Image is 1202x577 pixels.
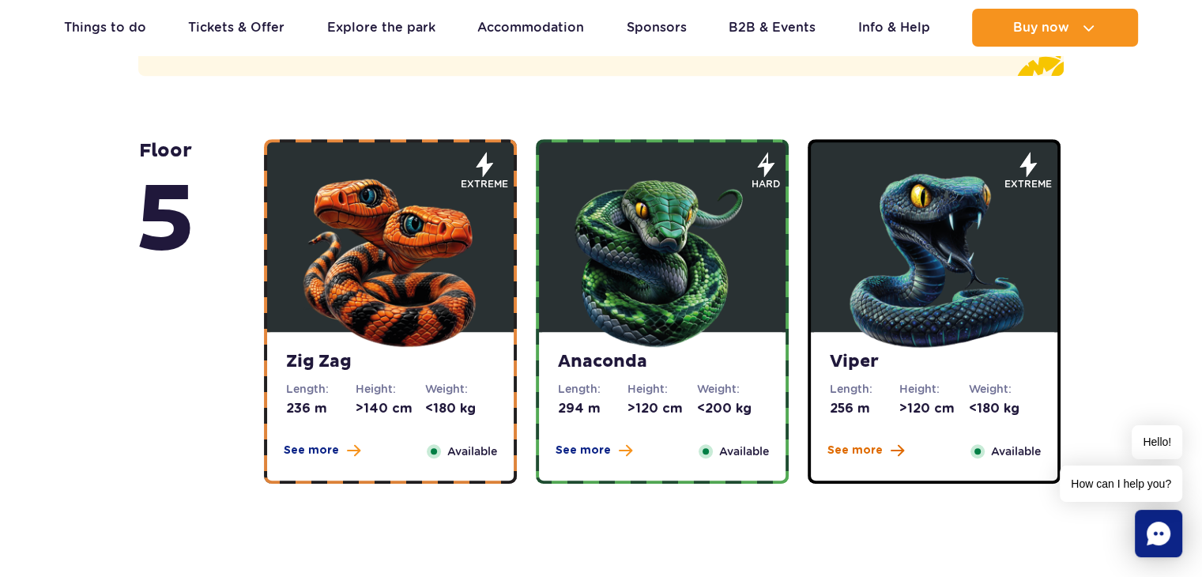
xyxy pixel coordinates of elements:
dd: 294 m [558,400,627,417]
span: Available [719,443,769,460]
a: Accommodation [477,9,584,47]
a: B2B & Events [729,9,816,47]
a: Sponsors [627,9,687,47]
a: Tickets & Offer [188,9,284,47]
button: Buy now [972,9,1138,47]
dt: Length: [558,381,627,397]
span: Available [991,443,1041,460]
dd: 236 m [286,400,356,417]
strong: Zig Zag [286,351,495,373]
dd: >120 cm [627,400,697,417]
dd: >120 cm [899,400,969,417]
button: See more [284,443,360,458]
span: Hello! [1132,425,1182,459]
strong: floor [136,139,195,280]
div: Chat [1135,510,1182,557]
span: How can I help you? [1060,466,1182,502]
span: See more [556,443,611,458]
a: Info & Help [858,9,930,47]
span: extreme [1004,177,1052,191]
dd: 256 m [830,400,899,417]
span: See more [827,443,883,458]
span: Buy now [1013,21,1069,35]
dt: Weight: [425,381,495,397]
button: See more [827,443,904,458]
span: extreme [461,177,508,191]
img: 683e9d18e24cb188547945.png [296,162,485,352]
dd: <180 kg [425,400,495,417]
a: Things to do [64,9,146,47]
img: 683e9da1f380d703171350.png [839,162,1029,352]
img: 683e9d7f6dccb324111516.png [567,162,757,352]
span: See more [284,443,339,458]
span: Available [447,443,497,460]
dt: Height: [627,381,697,397]
span: 5 [136,163,195,280]
a: Explore the park [327,9,435,47]
dt: Weight: [697,381,767,397]
dt: Height: [356,381,425,397]
dd: >140 cm [356,400,425,417]
span: hard [752,177,780,191]
button: See more [556,443,632,458]
dt: Weight: [969,381,1038,397]
dt: Height: [899,381,969,397]
strong: Anaconda [558,351,767,373]
dt: Length: [286,381,356,397]
dd: <200 kg [697,400,767,417]
dd: <180 kg [969,400,1038,417]
dt: Length: [830,381,899,397]
strong: Viper [830,351,1038,373]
